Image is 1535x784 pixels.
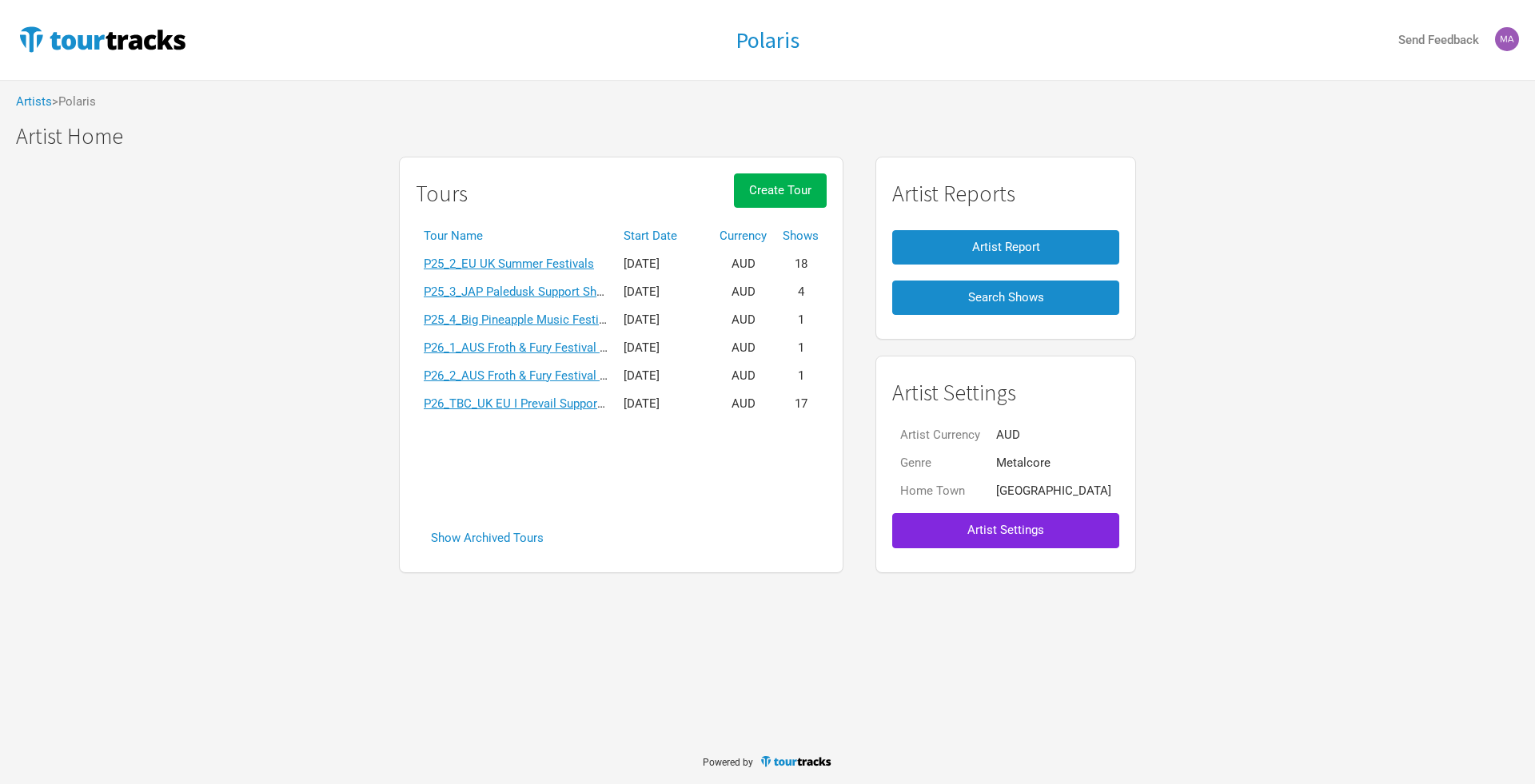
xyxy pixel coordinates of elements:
strong: Send Feedback [1398,33,1479,47]
img: TourTracks [760,754,833,768]
td: Genre [892,449,988,477]
td: 4 [775,278,827,306]
a: P26_2_AUS Froth & Fury Festival [GEOGRAPHIC_DATA] 310126 [424,368,756,383]
th: Currency [712,222,775,250]
button: Show Archived Tours [416,521,559,555]
td: Metalcore [988,449,1119,477]
button: Search Shows [892,281,1119,315]
a: P25_4_Big Pineapple Music Festival [424,312,614,327]
a: Artist Settings [892,505,1119,555]
th: Start Date [616,222,712,250]
th: Shows [775,222,827,250]
a: Polaris [736,28,799,53]
span: > Polaris [52,96,96,108]
a: Create Tour [734,173,827,222]
a: Artist Report [892,222,1119,273]
td: [DATE] [616,306,712,334]
button: Artist Report [892,230,1119,265]
td: 1 [775,334,827,362]
td: AUD [712,278,775,306]
h1: Artist Settings [892,380,1119,405]
td: AUD [988,421,1119,449]
img: Mark [1495,27,1519,51]
a: P25_3_JAP Paledusk Support Shows [424,285,619,299]
td: 1 [775,362,827,390]
span: Artist Settings [967,523,1044,537]
td: [DATE] [616,278,712,306]
td: [DATE] [616,334,712,362]
a: P26_1_AUS Froth & Fury Festival [GEOGRAPHIC_DATA] 240126 [424,340,756,355]
span: Artist Report [972,240,1040,254]
a: P25_2_EU UK Summer Festivals [424,257,594,271]
td: 1 [775,306,827,334]
td: AUD [712,334,775,362]
td: [DATE] [616,390,712,418]
td: [DATE] [616,362,712,390]
span: Powered by [703,757,753,768]
td: [GEOGRAPHIC_DATA] [988,477,1119,505]
h1: Artist Reports [892,181,1119,206]
td: AUD [712,362,775,390]
h1: Polaris [736,26,799,54]
a: Artists [16,94,52,109]
td: Artist Currency [892,421,988,449]
td: 18 [775,250,827,278]
span: Search Shows [968,290,1044,304]
h1: Tours [416,181,468,206]
td: AUD [712,306,775,334]
img: TourTracks [16,23,189,55]
td: Home Town [892,477,988,505]
td: 17 [775,390,827,418]
button: Create Tour [734,173,827,208]
td: AUD [712,390,775,418]
button: Artist Settings [892,513,1119,547]
td: [DATE] [616,250,712,278]
h1: Artist Home [16,124,1535,149]
a: Search Shows [892,273,1119,323]
span: Create Tour [749,183,811,197]
th: Tour Name [416,222,616,250]
a: P26_TBC_UK EU I Prevail Support Tour [424,396,628,411]
td: AUD [712,250,775,278]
